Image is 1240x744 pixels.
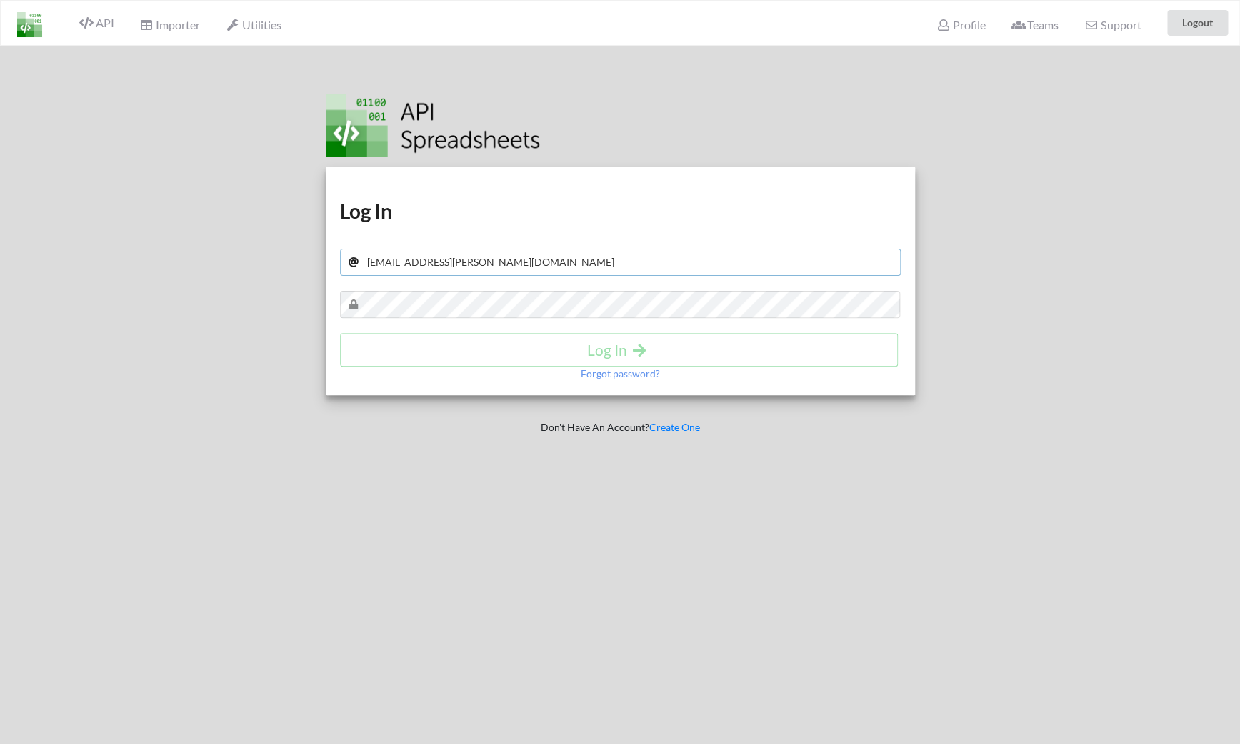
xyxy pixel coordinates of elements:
span: API [79,16,114,29]
span: Profile [936,18,985,31]
h1: Log In [340,198,901,224]
span: Support [1084,19,1141,31]
span: Teams [1011,18,1059,31]
button: Logout [1167,10,1228,36]
img: LogoIcon.png [17,12,42,37]
span: Utilities [226,18,281,31]
a: Create One [649,421,700,433]
p: Forgot password? [581,367,660,381]
span: Importer [139,18,199,31]
input: Your Email [340,249,901,276]
img: Logo.png [326,94,540,157]
p: Don't Have An Account? [316,420,925,435]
